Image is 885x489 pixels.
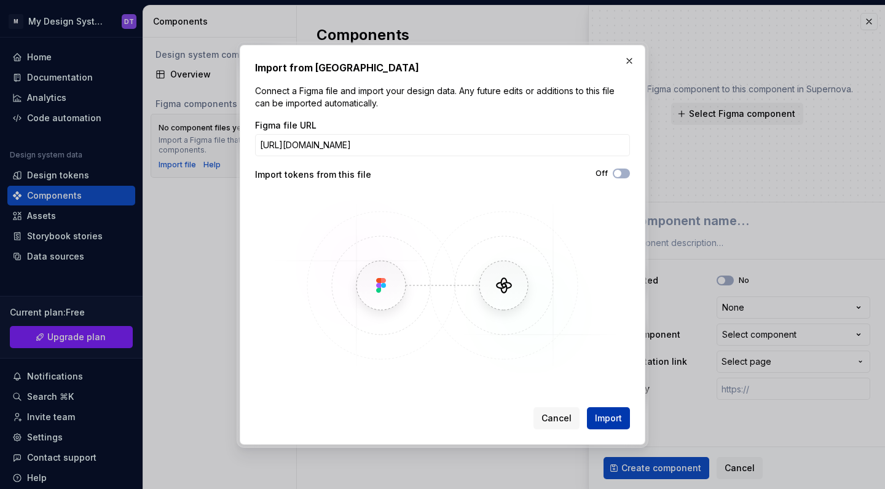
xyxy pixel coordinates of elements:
[255,169,442,181] div: Import tokens from this file
[255,60,630,75] h2: Import from [GEOGRAPHIC_DATA]
[541,412,572,424] span: Cancel
[595,412,622,424] span: Import
[255,119,317,132] label: Figma file URL
[255,85,630,109] p: Connect a Figma file and import your design data. Any future edits or additions to this file can ...
[587,407,630,429] button: Import
[255,134,630,156] input: https://figma.com/file/...
[596,169,608,178] label: Off
[533,407,580,429] button: Cancel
